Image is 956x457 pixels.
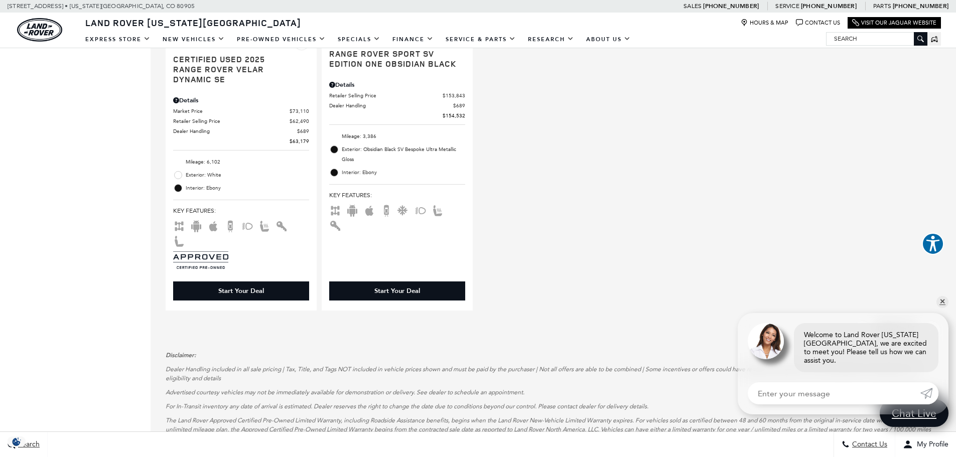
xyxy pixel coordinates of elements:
input: Enter your message [748,382,920,404]
span: Certified Used 2025 [173,54,302,64]
span: Exterior: White [186,170,309,180]
div: Start Your Deal [374,286,420,295]
a: [PHONE_NUMBER] [893,2,948,10]
span: AWD [173,222,185,229]
span: Apple Car-Play [207,222,219,229]
button: Explore your accessibility options [922,233,944,255]
a: Contact Us [796,19,840,27]
div: Start Your Deal [173,281,309,300]
span: $689 [453,102,465,109]
span: Android Auto [346,206,358,213]
span: $154,532 [443,112,465,119]
div: Welcome to Land Rover [US_STATE][GEOGRAPHIC_DATA], we are excited to meet you! Please tell us how... [794,323,938,372]
span: Backup Camera [380,206,392,213]
span: Market Price [173,107,290,115]
div: Start Your Deal [329,281,465,300]
span: Parts [873,3,891,10]
a: Retailer Selling Price $153,843 [329,92,465,99]
span: Interior: Ebony [186,183,309,193]
span: AWD [329,206,341,213]
a: Dealer Handling $689 [329,102,465,109]
span: $153,843 [443,92,465,99]
span: Key Features : [329,190,465,201]
div: Pricing Details - Range Rover Velar Dynamic SE [173,96,309,105]
span: Keyless Entry [329,221,341,228]
a: Finance [386,31,440,48]
span: My Profile [913,440,948,449]
a: Service & Parts [440,31,522,48]
span: Range Rover Velar Dynamic SE [173,64,302,84]
section: Click to Open Cookie Consent Modal [5,436,28,447]
span: Leather Seats [173,237,185,244]
span: Fog Lights [241,222,253,229]
p: Dealer Handling included in all sale pricing | Tax, Title, and Tags NOT included in vehicle price... [166,365,941,383]
a: EXPRESS STORE [79,31,157,48]
span: Apple Car-Play [363,206,375,213]
span: Sales [684,3,702,10]
span: $689 [297,127,309,135]
a: Used 2024Range Rover Sport SV Edition One Obsidian Black [329,39,465,69]
a: Dealer Handling $689 [173,127,309,135]
span: Key Features : [173,205,309,216]
span: Interior: Ebony [342,168,465,178]
li: Mileage: 6,102 [173,156,309,169]
span: $63,179 [290,137,309,145]
aside: Accessibility Help Desk [922,233,944,257]
span: Land Rover [US_STATE][GEOGRAPHIC_DATA] [85,17,301,29]
span: $62,490 [290,117,309,125]
span: Heated Seats [258,222,270,229]
button: Open user profile menu [895,432,956,457]
a: Visit Our Jaguar Website [852,19,936,27]
a: Hours & Map [741,19,788,27]
span: Heated Seats [432,206,444,213]
p: Advertised courtesy vehicles may not be immediately available for demonstration or delivery. See ... [166,388,941,397]
div: Start Your Deal [218,286,264,295]
a: New Vehicles [157,31,231,48]
img: Agent profile photo [748,323,784,359]
a: [STREET_ADDRESS] • [US_STATE][GEOGRAPHIC_DATA], CO 80905 [8,3,195,10]
img: Opt-Out Icon [5,436,28,447]
a: $63,179 [173,137,309,145]
a: [PHONE_NUMBER] [703,2,759,10]
span: Contact Us [850,440,887,449]
span: Retailer Selling Price [173,117,290,125]
span: Fog Lights [415,206,427,213]
li: Mileage: 3,386 [329,130,465,143]
a: Submit [920,382,938,404]
a: Pre-Owned Vehicles [231,31,332,48]
a: [PHONE_NUMBER] [801,2,857,10]
a: land-rover [17,18,62,42]
a: Retailer Selling Price $62,490 [173,117,309,125]
span: Service [775,3,799,10]
a: About Us [580,31,637,48]
span: Retailer Selling Price [329,92,443,99]
p: For In-Transit inventory any date of arrival is estimated. Dealer reserves the right to change th... [166,402,941,411]
a: Land Rover [US_STATE][GEOGRAPHIC_DATA] [79,17,307,29]
nav: Main Navigation [79,31,637,48]
span: $73,110 [290,107,309,115]
a: Research [522,31,580,48]
span: Cooled Seats [397,206,409,213]
strong: Disclaimer: [166,351,196,359]
input: Search [827,33,927,45]
span: Dealer Handling [173,127,297,135]
span: Range Rover Sport SV Edition One Obsidian Black [329,49,458,69]
a: Certified Used 2025Range Rover Velar Dynamic SE [173,54,309,84]
span: Exterior: Obsidian Black SV Bespoke Ultra Metallic Gloss [342,144,465,165]
div: Pricing Details - Range Rover Sport SV Edition One Obsidian Black [329,80,465,89]
span: Android Auto [190,222,202,229]
a: Specials [332,31,386,48]
img: Land Rover [17,18,62,42]
a: $154,532 [329,112,465,119]
span: Dealer Handling [329,102,453,109]
a: Market Price $73,110 [173,107,309,115]
span: Backup Camera [224,222,236,229]
span: Keyless Entry [276,222,288,229]
p: The Land Rover Approved Certified Pre-Owned Limited Warranty, including Roadside Assistance benef... [166,416,941,443]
